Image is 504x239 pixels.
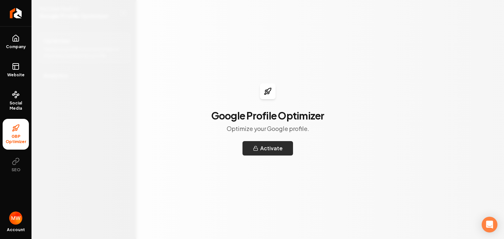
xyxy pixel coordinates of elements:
[9,167,23,173] span: SEO
[482,217,497,232] div: Open Intercom Messenger
[3,134,29,144] span: GBP Optimizer
[3,57,29,83] a: Website
[3,29,29,55] a: Company
[9,211,22,225] button: Open user button
[10,8,22,18] img: Rebolt Logo
[3,44,29,49] span: Company
[3,152,29,178] button: SEO
[5,72,27,78] span: Website
[9,211,22,225] img: Matthew We
[7,227,25,232] span: Account
[3,101,29,111] span: Social Media
[3,85,29,116] a: Social Media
